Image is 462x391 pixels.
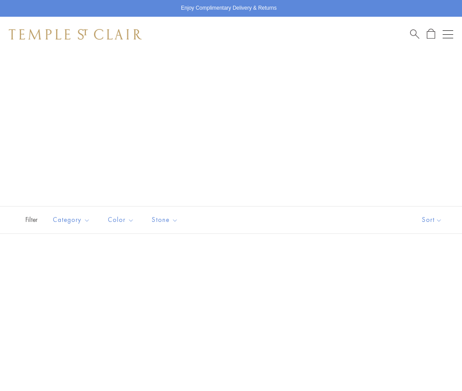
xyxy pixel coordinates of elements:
img: Temple St. Clair [9,29,142,40]
button: Show sort by [402,207,462,233]
button: Category [46,210,97,230]
a: Open Shopping Bag [427,29,435,40]
a: Search [410,29,419,40]
p: Enjoy Complimentary Delivery & Returns [181,4,276,13]
button: Stone [145,210,185,230]
span: Color [103,214,141,225]
button: Open navigation [443,29,453,40]
button: Color [101,210,141,230]
span: Category [48,214,97,225]
span: Stone [147,214,185,225]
